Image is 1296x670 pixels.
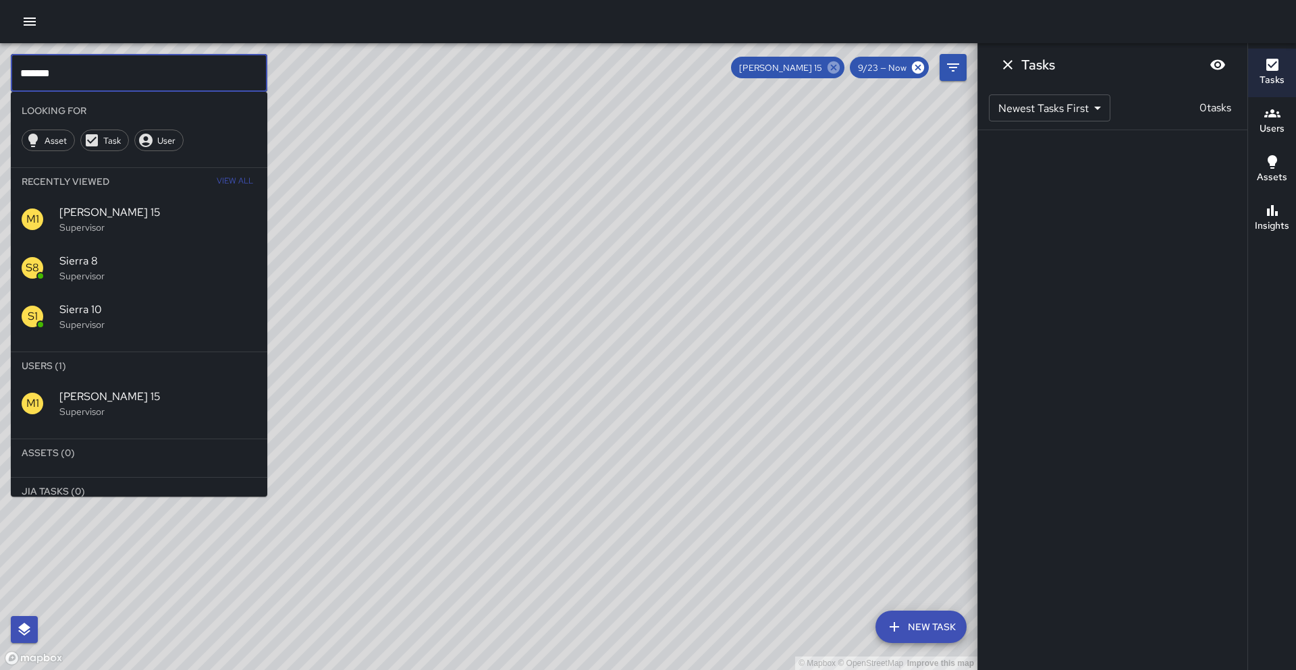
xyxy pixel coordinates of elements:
[59,302,256,318] span: Sierra 10
[11,195,267,244] div: M1[PERSON_NAME] 15Supervisor
[59,405,256,418] p: Supervisor
[1255,219,1289,233] h6: Insights
[96,135,128,146] span: Task
[994,51,1021,78] button: Dismiss
[11,292,267,341] div: S1Sierra 10Supervisor
[989,94,1110,121] div: Newest Tasks First
[11,379,267,428] div: M1[PERSON_NAME] 15Supervisor
[1248,194,1296,243] button: Insights
[850,62,915,74] span: 9/23 — Now
[213,168,256,195] button: View All
[11,478,267,505] li: Jia Tasks (0)
[11,439,267,466] li: Assets (0)
[11,168,267,195] li: Recently Viewed
[26,395,39,412] p: M1
[11,352,267,379] li: Users (1)
[26,211,39,227] p: M1
[22,130,75,151] div: Asset
[28,308,38,325] p: S1
[59,204,256,221] span: [PERSON_NAME] 15
[1021,54,1055,76] h6: Tasks
[1260,73,1285,88] h6: Tasks
[59,318,256,331] p: Supervisor
[1257,170,1287,185] h6: Assets
[1260,121,1285,136] h6: Users
[134,130,184,151] div: User
[1248,97,1296,146] button: Users
[59,221,256,234] p: Supervisor
[11,97,267,124] li: Looking For
[1248,146,1296,194] button: Assets
[80,130,129,151] div: Task
[1194,100,1237,116] p: 0 tasks
[850,57,929,78] div: 9/23 — Now
[217,171,253,192] span: View All
[11,244,267,292] div: S8Sierra 8Supervisor
[731,57,844,78] div: [PERSON_NAME] 15
[59,389,256,405] span: [PERSON_NAME] 15
[1204,51,1231,78] button: Blur
[940,54,967,81] button: Filters
[59,253,256,269] span: Sierra 8
[26,260,39,276] p: S8
[37,135,74,146] span: Asset
[59,269,256,283] p: Supervisor
[150,135,183,146] span: User
[875,611,967,643] button: New Task
[1248,49,1296,97] button: Tasks
[731,62,830,74] span: [PERSON_NAME] 15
